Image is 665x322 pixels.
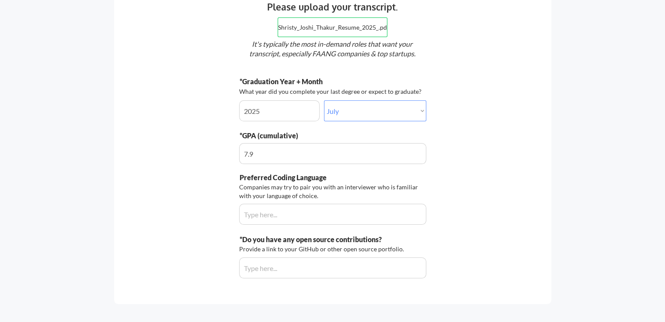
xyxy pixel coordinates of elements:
div: *Graduation Year + Month [240,77,350,86]
input: Year [239,100,320,121]
div: Provide a link to your GitHub or other open source portfolio. [239,245,407,253]
div: *Do you have any open source contributions? [240,235,424,244]
div: Preferred Coding Language [240,173,361,182]
div: Companies may try to pair you with an interviewer who is familiar with your language of choice. [239,183,424,200]
input: Type here... [239,143,426,164]
em: It's typically the most in-demand roles that want your transcript, especially FAANG companies & t... [249,40,415,58]
input: Type here... [239,257,426,278]
div: What year did you complete your last degree or expect to graduate? [239,87,424,96]
div: *GPA (cumulative) [240,131,361,140]
input: Type here... [239,204,426,225]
